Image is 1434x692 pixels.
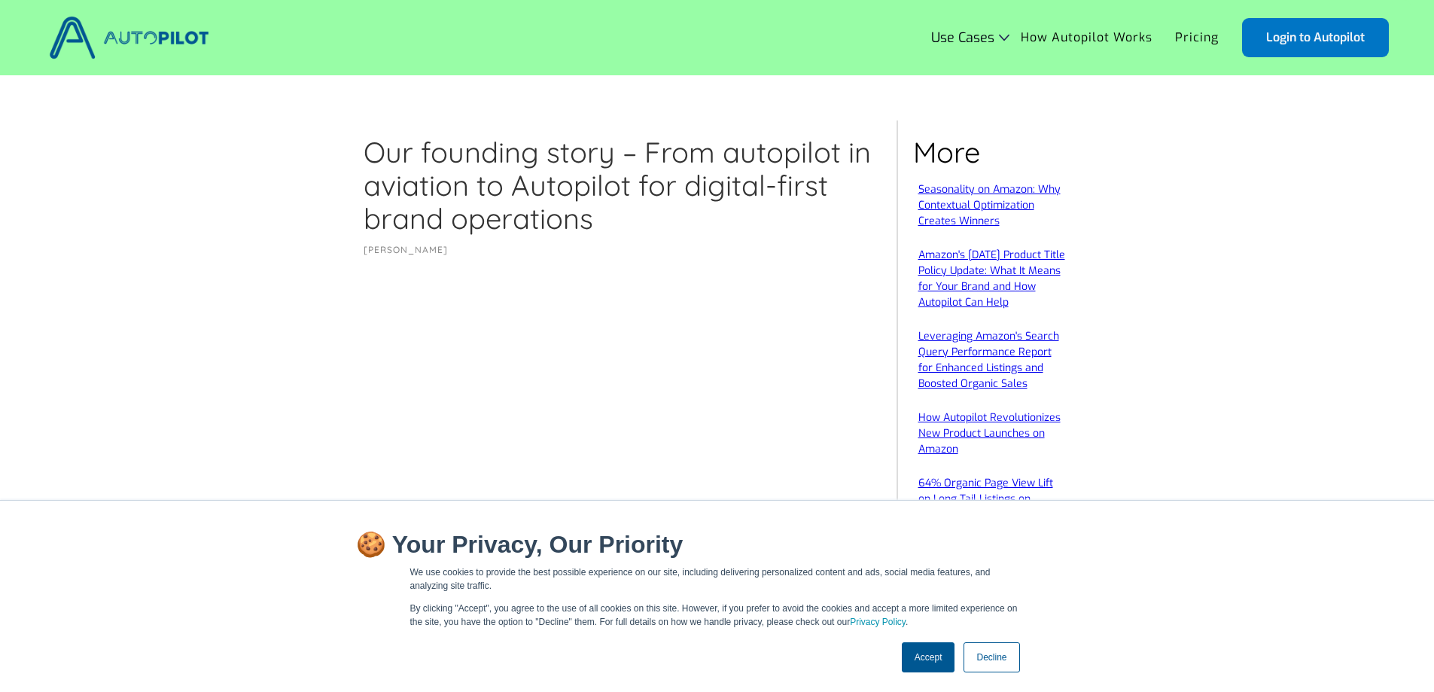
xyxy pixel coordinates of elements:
[364,303,874,590] iframe: YouTube embed
[918,410,1061,456] a: How Autopilot Revolutionizes New Product Launches on Amazon
[964,642,1019,672] a: Decline
[410,602,1025,629] p: By clicking "Accept", you agree to the use of all cookies on this site. However, if you prefer to...
[918,329,1059,391] a: Leveraging Amazon's Search Query Performance Report for Enhanced Listings and Boosted Organic Sales
[1164,23,1230,52] a: Pricing
[1009,23,1164,52] a: How Autopilot Works
[1242,18,1389,57] a: Login to Autopilot
[918,248,1065,309] a: Amazon's [DATE] Product Title Policy Update: What It Means for Your Brand and How Autopilot Can Help
[931,30,1009,45] div: Use Cases
[902,642,955,672] a: Accept
[913,136,1071,169] h1: More
[356,531,1079,558] h2: 🍪 Your Privacy, Our Priority
[931,30,994,45] div: Use Cases
[364,136,874,235] h1: Our founding story – From autopilot in aviation to Autopilot for digital-first brand operations
[999,34,1009,41] img: Icon Rounded Chevron Dark - BRIX Templates
[364,242,874,258] div: [PERSON_NAME]
[918,476,1065,538] a: 64% Organic Page View Lift on Long Tail Listings on Autopilot - A Starlight Success Story
[918,182,1061,228] a: Seasonality on Amazon: Why Contextual Optimization Creates Winners
[410,565,1025,593] p: We use cookies to provide the best possible experience on our site, including delivering personal...
[850,617,906,627] a: Privacy Policy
